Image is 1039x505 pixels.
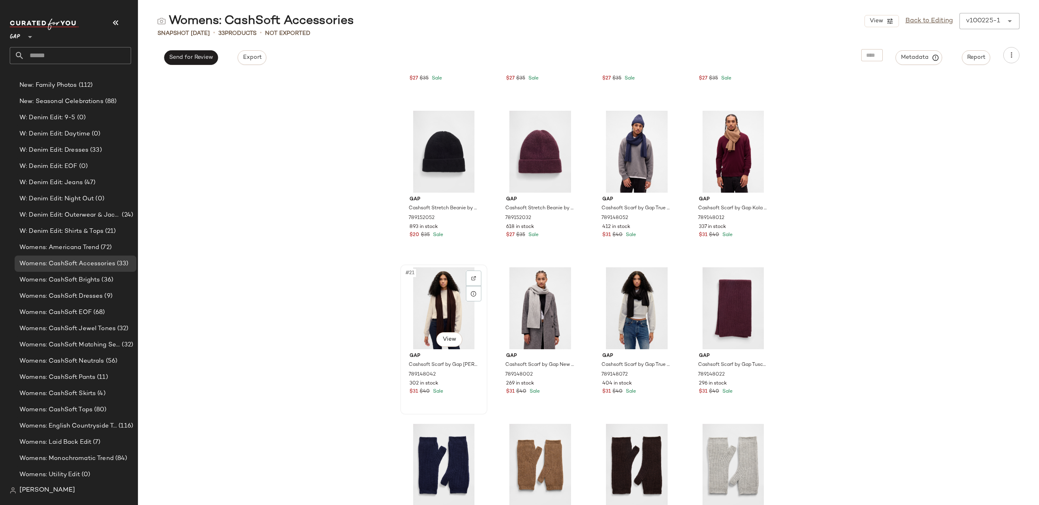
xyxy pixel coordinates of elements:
[500,111,581,193] img: cn59776485.jpg
[99,243,112,252] span: (72)
[213,28,215,38] span: •
[516,388,526,395] span: $40
[596,267,677,349] img: cn60727473.jpg
[506,380,534,387] span: 269 in stock
[699,75,707,82] span: $27
[103,97,117,106] span: (88)
[966,16,1000,26] div: v100225-1
[709,75,718,82] span: $35
[506,352,575,360] span: Gap
[218,30,225,37] span: 33
[602,75,611,82] span: $27
[410,75,418,82] span: $27
[19,405,93,415] span: Womens: CashSoft Tops
[506,388,515,395] span: $31
[19,113,75,122] span: W: Denim Edit: 9-5
[83,178,96,187] span: (47)
[699,352,767,360] span: Gap
[962,50,990,65] button: Report
[410,388,418,395] span: $31
[596,111,677,193] img: cn60723969.jpg
[403,111,485,193] img: cn59776614.jpg
[92,308,105,317] span: (68)
[94,194,104,204] span: (0)
[19,227,103,236] span: W: Denim Edit: Shirts & Tops
[77,81,93,90] span: (112)
[88,146,102,155] span: (33)
[78,162,88,171] span: (0)
[19,389,96,398] span: Womens: CashSoft Skirts
[602,388,611,395] span: $31
[19,194,94,204] span: W: Denim Edit: Night Out
[103,292,112,301] span: (9)
[157,17,166,25] img: svg%3e
[410,380,438,387] span: 302 in stock
[471,276,476,281] img: svg%3e
[624,232,636,238] span: Sale
[721,389,733,394] span: Sale
[80,470,90,479] span: (0)
[114,454,127,463] span: (84)
[19,421,117,431] span: Womens: English Countryside Trend
[96,389,105,398] span: (4)
[698,205,767,212] span: Cashsoft Scarf by Gap Kola Nut One Size
[505,361,574,369] span: Cashsoft Scarf by Gap New [PERSON_NAME] One Size
[505,205,574,212] span: Cashsoft Stretch Beanie by Gap Tuscan Red One Size
[19,178,83,187] span: W: Denim Edit: Jeans
[19,454,114,463] span: Womens: Monochromatic Trend
[19,292,103,301] span: Womens: CashSoft Dresses
[410,223,438,231] span: 893 in stock
[405,269,416,277] span: #21
[19,324,116,333] span: Womens: CashSoft Jewel Tones
[601,371,628,378] span: 789148072
[420,75,429,82] span: $35
[442,336,456,343] span: View
[602,223,630,231] span: 412 in stock
[431,232,443,238] span: Sale
[19,357,104,366] span: Womens: CashSoft Neutrals
[602,196,671,203] span: Gap
[500,267,581,349] img: cn60727520.jpg
[409,371,436,378] span: 789148042
[90,129,100,139] span: (0)
[116,324,129,333] span: (32)
[100,275,113,285] span: (36)
[869,18,883,24] span: View
[237,50,266,65] button: Export
[506,223,534,231] span: 618 in stock
[169,54,213,61] span: Send for Review
[601,361,670,369] span: Cashsoft Scarf by Gap True Black One Size
[506,232,515,239] span: $27
[265,29,310,38] span: Not Exported
[709,232,719,239] span: $40
[864,15,899,27] button: View
[516,232,525,239] span: $35
[421,232,430,239] span: $35
[699,196,767,203] span: Gap
[612,388,623,395] span: $40
[527,232,539,238] span: Sale
[698,361,767,369] span: Cashsoft Scarf by Gap Tuscan Red One Size
[115,259,129,269] span: (33)
[516,75,525,82] span: $35
[709,388,719,395] span: $40
[699,380,727,387] span: 296 in stock
[612,75,621,82] span: $35
[601,215,628,222] span: 789148052
[95,373,108,382] span: (11)
[527,76,539,81] span: Sale
[409,361,477,369] span: Cashsoft Scarf by Gap [PERSON_NAME] One Size
[602,352,671,360] span: Gap
[506,75,515,82] span: $27
[506,196,575,203] span: Gap
[409,205,477,212] span: Cashsoft Stretch Beanie by Gap True Black One Size
[901,54,938,61] span: Metadata
[692,111,774,193] img: cn60724291.jpg
[91,438,100,447] span: (7)
[117,421,133,431] span: (116)
[19,470,80,479] span: Womens: Utility Edit
[19,243,99,252] span: Womens: Americana Trend
[699,388,707,395] span: $31
[242,54,261,61] span: Export
[19,162,78,171] span: W: Denim Edit: EOF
